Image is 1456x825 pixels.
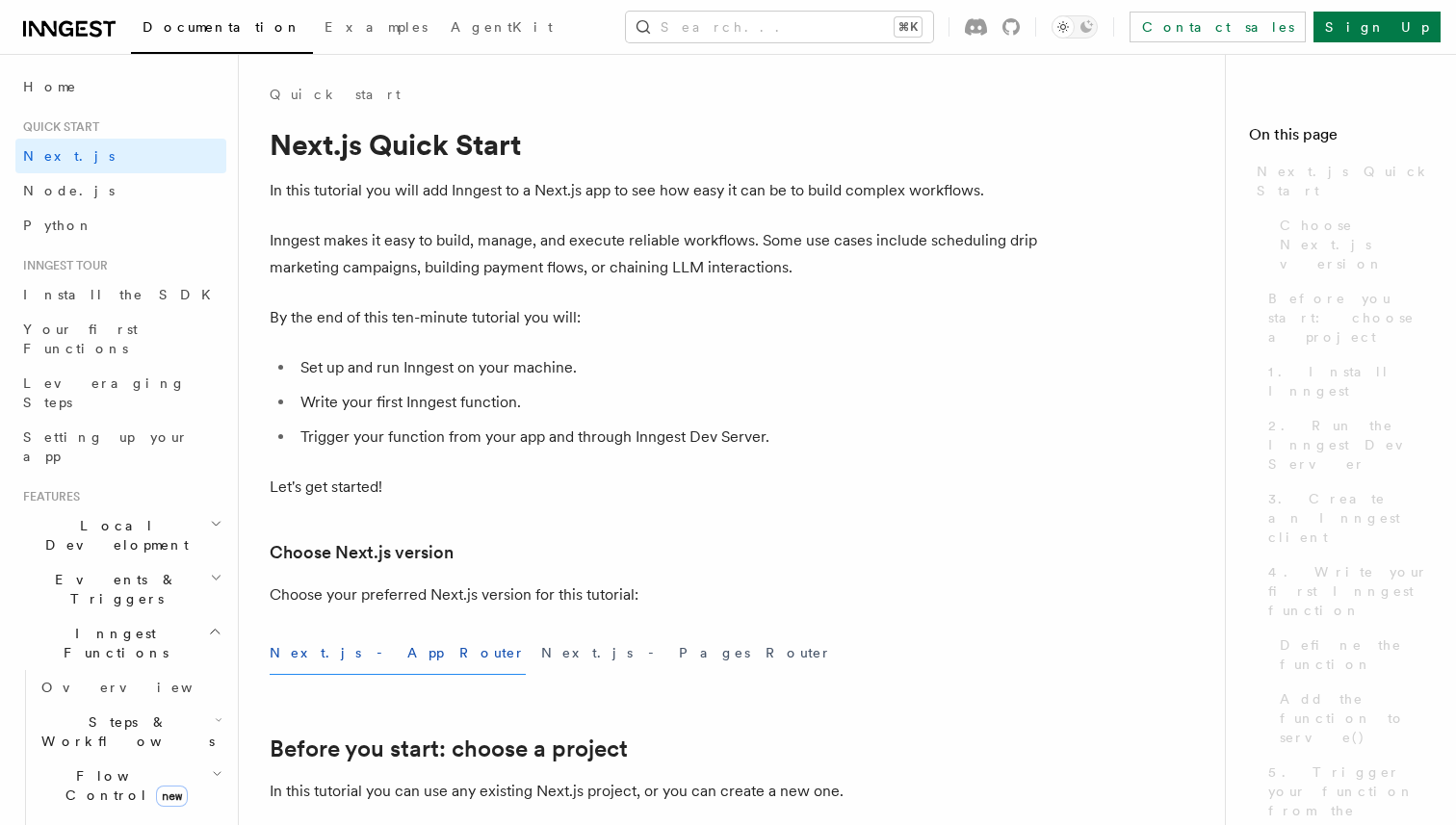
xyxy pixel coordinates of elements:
[1249,154,1433,208] a: Next.js Quick Start
[295,424,1040,451] li: Trigger your function from your app and through Inngest Dev Server.
[23,77,77,96] span: Home
[1261,281,1433,354] a: Before you start: choose a project
[1261,481,1433,554] a: 3. Create an Inngest client
[15,208,226,243] a: Python
[34,766,212,805] span: Flow Control
[1272,628,1433,682] a: Define the function
[270,539,454,566] a: Choose Next.js version
[270,304,1040,331] p: By the end of this ten-minute tutorial you will:
[1280,635,1433,674] span: Define the function
[325,19,428,35] span: Examples
[1268,489,1433,547] span: 3. Create an Inngest client
[451,19,553,35] span: AgentKit
[270,85,401,104] a: Quick start
[1268,289,1433,347] span: Before you start: choose a project
[15,516,210,554] span: Local Development
[15,570,210,608] span: Events & Triggers
[23,287,222,302] span: Install the SDK
[23,148,115,164] span: Next.js
[23,375,186,410] span: Leveraging Steps
[1280,216,1433,273] span: Choose Next.js version
[295,354,1040,381] li: Set up and run Inngest on your machine.
[41,680,240,695] span: Overview
[270,474,1040,501] p: Let's get started!
[15,312,226,366] a: Your first Functions
[1280,689,1433,747] span: Add the function to serve()
[1257,162,1433,200] span: Next.js Quick Start
[1261,408,1433,481] a: 2. Run the Inngest Dev Server
[1261,554,1433,628] a: 4. Write your first Inngest function
[15,119,99,135] span: Quick start
[313,6,439,52] a: Examples
[1272,208,1433,281] a: Choose Next.js version
[156,786,188,807] span: new
[15,366,226,420] a: Leveraging Steps
[1249,123,1433,154] h4: On this page
[23,322,138,356] span: Your first Functions
[143,19,301,35] span: Documentation
[270,778,1040,805] p: In this tutorial you can use any existing Next.js project, or you can create a new one.
[34,712,215,751] span: Steps & Workflows
[15,420,226,474] a: Setting up your app
[15,616,226,670] button: Inngest Functions
[131,6,313,54] a: Documentation
[895,17,922,37] kbd: ⌘K
[270,127,1040,162] h1: Next.js Quick Start
[270,177,1040,204] p: In this tutorial you will add Inngest to a Next.js app to see how easy it can be to build complex...
[34,670,226,705] a: Overview
[1268,562,1433,620] span: 4. Write your first Inngest function
[23,183,115,198] span: Node.js
[23,218,93,233] span: Python
[1261,354,1433,408] a: 1. Install Inngest
[270,581,1040,608] p: Choose your preferred Next.js version for this tutorial:
[15,173,226,208] a: Node.js
[15,489,80,504] span: Features
[15,562,226,616] button: Events & Triggers
[270,735,628,762] a: Before you start: choose a project
[270,632,526,675] button: Next.js - App Router
[541,632,832,675] button: Next.js - Pages Router
[34,759,226,812] button: Flow Controlnew
[1130,12,1306,42] a: Contact sales
[270,227,1040,281] p: Inngest makes it easy to build, manage, and execute reliable workflows. Some use cases include sc...
[15,258,108,273] span: Inngest tour
[1268,416,1433,474] span: 2. Run the Inngest Dev Server
[626,12,933,42] button: Search...⌘K
[15,508,226,562] button: Local Development
[439,6,564,52] a: AgentKit
[1272,682,1433,755] a: Add the function to serve()
[15,277,226,312] a: Install the SDK
[34,705,226,759] button: Steps & Workflows
[23,429,189,464] span: Setting up your app
[1313,12,1441,42] a: Sign Up
[15,139,226,173] a: Next.js
[1052,15,1098,39] button: Toggle dark mode
[295,389,1040,416] li: Write your first Inngest function.
[15,69,226,104] a: Home
[15,624,208,662] span: Inngest Functions
[1268,362,1433,400] span: 1. Install Inngest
